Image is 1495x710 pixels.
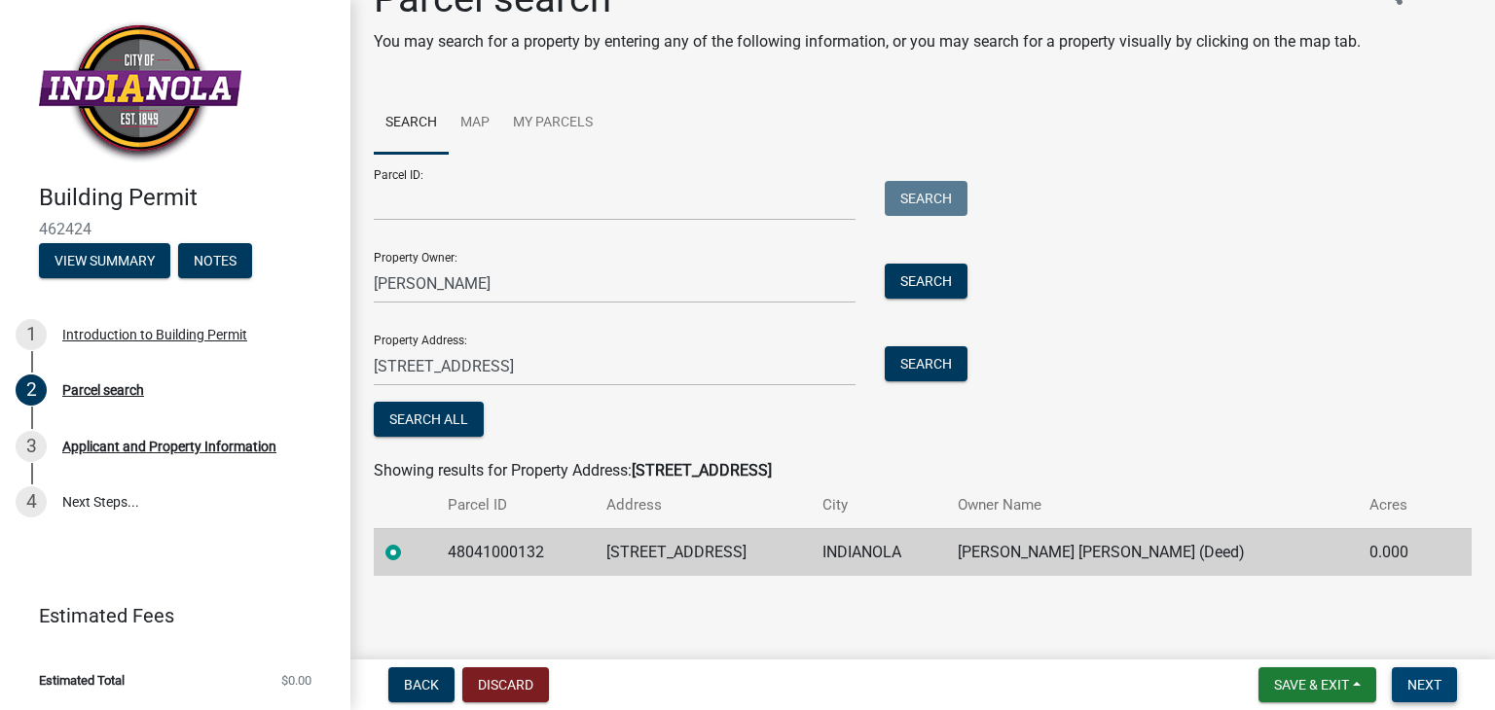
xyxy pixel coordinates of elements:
span: Estimated Total [39,674,125,687]
button: Search [885,264,967,299]
span: $0.00 [281,674,311,687]
th: Acres [1358,482,1440,528]
span: Next [1407,677,1441,692]
div: Introduction to Building Permit [62,328,247,341]
button: Save & Exit [1258,667,1376,702]
a: Map [449,92,501,155]
img: City of Indianola, Iowa [39,20,241,163]
th: Parcel ID [436,482,595,528]
td: 48041000132 [436,528,595,576]
h4: Building Permit [39,184,335,212]
button: Discard [462,667,549,702]
a: My Parcels [501,92,604,155]
th: City [811,482,946,528]
td: INDIANOLA [811,528,946,576]
th: Owner Name [946,482,1358,528]
div: Applicant and Property Information [62,440,276,453]
th: Address [595,482,812,528]
button: Search All [374,402,484,437]
td: [STREET_ADDRESS] [595,528,812,576]
p: You may search for a property by entering any of the following information, or you may search for... [374,30,1361,53]
wm-modal-confirm: Notes [178,254,252,269]
button: Search [885,181,967,216]
span: 462424 [39,220,311,238]
td: [PERSON_NAME] [PERSON_NAME] (Deed) [946,528,1358,576]
td: 0.000 [1358,528,1440,576]
div: Showing results for Property Address: [374,459,1472,482]
div: Parcel search [62,383,144,397]
div: 1 [16,319,47,350]
div: 2 [16,374,47,406]
button: Notes [178,243,252,278]
a: Search [374,92,449,155]
button: Search [885,346,967,381]
span: Save & Exit [1274,677,1349,692]
strong: [STREET_ADDRESS] [632,461,772,479]
div: 4 [16,486,47,517]
button: View Summary [39,243,170,278]
div: 3 [16,431,47,462]
span: Back [404,677,439,692]
button: Next [1392,667,1457,702]
a: Estimated Fees [16,596,319,635]
button: Back [388,667,455,702]
wm-modal-confirm: Summary [39,254,170,269]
